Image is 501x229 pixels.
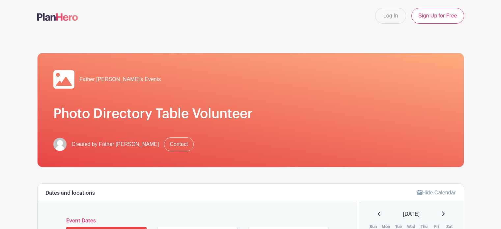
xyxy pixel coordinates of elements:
h6: Event Dates [65,218,330,224]
img: logo-507f7623f17ff9eddc593b1ce0a138ce2505c220e1c5a4e2b4648c50719b7d32.svg [37,13,78,21]
a: Sign Up for Free [411,8,464,24]
img: default-ce2991bfa6775e67f084385cd625a349d9dcbb7a52a09fb2fda1e96e2d18dcdb.png [53,138,67,151]
h6: Dates and locations [45,190,95,196]
span: [DATE] [403,210,420,218]
span: Created by Father [PERSON_NAME] [72,140,159,148]
span: Father [PERSON_NAME]'s Events [80,75,161,83]
h1: Photo Directory Table Volunteer [53,106,448,122]
a: Hide Calendar [417,190,456,195]
a: Contact [164,137,193,151]
a: Log In [375,8,406,24]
